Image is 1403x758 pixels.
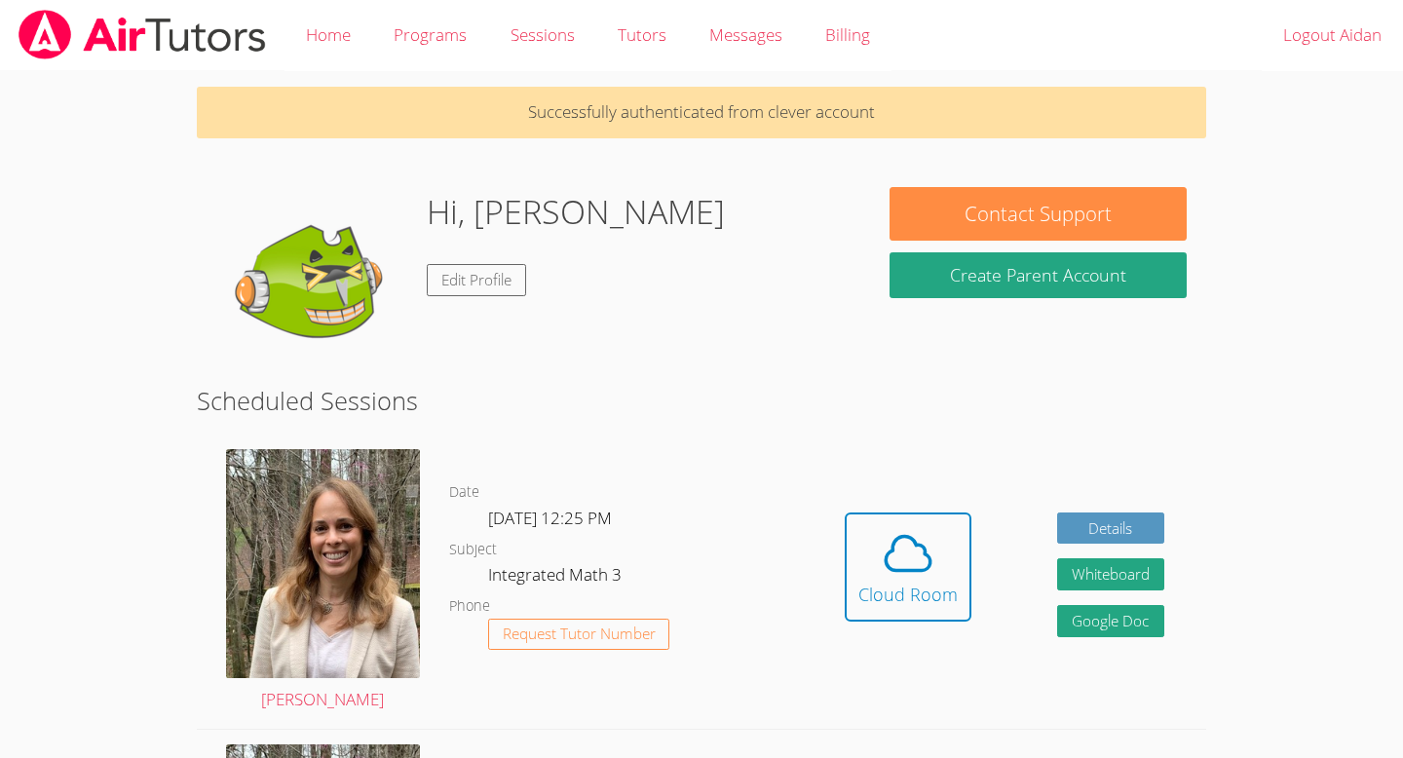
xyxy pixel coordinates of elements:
dt: Phone [449,594,490,619]
span: Messages [709,23,782,46]
a: Google Doc [1057,605,1164,637]
button: Cloud Room [845,512,971,622]
button: Request Tutor Number [488,619,670,651]
span: [DATE] 12:25 PM [488,507,612,529]
dt: Subject [449,538,497,562]
a: [PERSON_NAME] [226,449,420,714]
dd: Integrated Math 3 [488,561,626,594]
a: Details [1057,512,1164,545]
span: Request Tutor Number [503,626,656,641]
img: avatar.png [226,449,420,677]
a: Edit Profile [427,264,526,296]
img: airtutors_banner-c4298cdbf04f3fff15de1276eac7730deb9818008684d7c2e4769d2f7ddbe033.png [17,10,268,59]
button: Contact Support [890,187,1186,241]
img: default.png [216,187,411,382]
h2: Scheduled Sessions [197,382,1207,419]
button: Whiteboard [1057,558,1164,590]
p: Successfully authenticated from clever account [197,87,1207,138]
button: Create Parent Account [890,252,1186,298]
dt: Date [449,480,479,505]
h1: Hi, [PERSON_NAME] [427,187,725,237]
div: Cloud Room [858,581,958,608]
